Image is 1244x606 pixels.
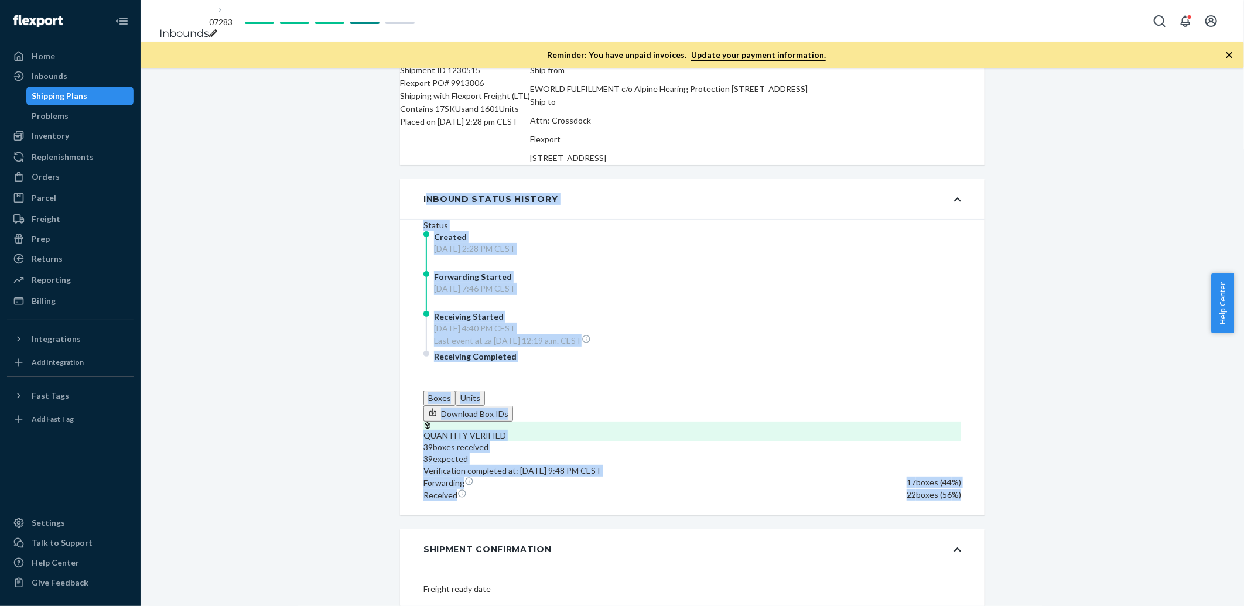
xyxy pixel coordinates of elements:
a: Add Integration [7,353,134,372]
a: Reporting [7,271,134,289]
div: Replenishments [32,151,94,163]
a: Shipping Plans [26,87,134,105]
div: Parcel [32,192,56,204]
button: Open notifications [1174,9,1197,33]
span: Forwarding Started [434,272,512,282]
div: Fast Tags [32,390,69,402]
div: Shipment ID 1230515 [400,64,530,77]
div: Settings [32,517,65,529]
a: Freight [7,210,134,228]
div: Add Integration [32,357,84,367]
div: Talk to Support [32,537,93,549]
a: Parcel [7,189,134,207]
span: QUANTITY VERIFIED [423,430,506,440]
a: Help Center [7,553,134,572]
a: Update your payment information. [691,50,826,61]
div: Placed on [DATE] 2:28 pm CEST [400,115,530,128]
a: Prep [7,230,134,248]
a: Inventory [7,126,134,145]
span: 07283 [209,17,233,27]
p: Reminder: You have unpaid invoices. [547,49,826,61]
a: Settings [7,513,134,532]
div: Help Center [32,557,79,569]
a: Replenishments [7,148,134,166]
div: Shipping Plans [32,90,88,102]
p: Freight ready date [423,583,961,595]
div: Prep [32,233,50,245]
button: Integrations [7,330,134,348]
button: Help Center [1211,273,1234,333]
div: Give Feedback [32,577,88,588]
div: Returns [32,253,63,265]
span: EWORLD FULFILLMENT c/o Alpine Hearing Protection [STREET_ADDRESS] [530,84,808,94]
div: Inventory [32,130,69,142]
div: Contains 17 SKUs and 1601 Units [400,102,530,115]
div: [DATE] 7:46 PM CEST [434,283,515,295]
div: 39 boxes received [423,441,961,453]
span: Last event at za [DATE] 12:19 a.m. CEST [434,335,582,345]
div: Status [423,220,961,231]
a: Returns [7,249,134,268]
button: Give Feedback [7,573,134,592]
a: Inbounds [7,67,134,85]
div: Integrations [32,333,81,345]
p: Attn: Crossdock [530,114,808,127]
button: Fast Tags [7,386,134,405]
div: Verification completed at: [DATE] 9:48 PM CEST [423,465,961,477]
div: Orders [32,171,60,183]
a: Orders [7,167,134,186]
div: Add Fast Tag [32,414,74,424]
div: Received [423,489,467,501]
div: Inbound Status History [423,193,558,205]
div: Home [32,50,55,62]
p: Ship to [530,95,808,108]
div: Freight [32,213,60,225]
span: Created [434,232,467,242]
button: Boxes [423,391,456,406]
div: 22 boxes ( 56 %) [907,489,961,501]
span: Receiving Started [434,311,504,321]
a: Home [7,47,134,66]
div: 17 boxes ( 44 %) [907,477,961,488]
p: Ship from [530,64,808,77]
a: Talk to Support [7,533,134,552]
p: Flexport [530,133,808,146]
div: [DATE] 4:40 PM CEST [434,323,591,334]
a: Add Fast Tag [7,410,134,429]
div: 39 expected [423,453,961,465]
button: Open Search Box [1148,9,1171,33]
div: Inbounds [32,70,67,82]
a: Billing [7,292,134,310]
div: Shipment Confirmation [423,543,552,555]
div: Billing [32,295,56,307]
button: Download Box IDs [423,406,513,422]
div: Reporting [32,274,71,286]
button: Units [456,391,485,406]
span: Receiving Completed [434,351,517,361]
div: Problems [32,110,69,122]
img: Flexport logo [13,15,63,27]
a: Problems [26,107,134,125]
button: Close Navigation [110,9,134,33]
div: [DATE] 2:28 PM CEST [434,243,515,255]
div: Forwarding [423,477,474,489]
button: Open account menu [1199,9,1223,33]
span: [STREET_ADDRESS] [530,153,606,163]
div: Shipping with Flexport Freight (LTL) [400,90,530,102]
a: Inbounds [159,27,209,40]
div: Flexport PO# 9913806 [400,77,530,90]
